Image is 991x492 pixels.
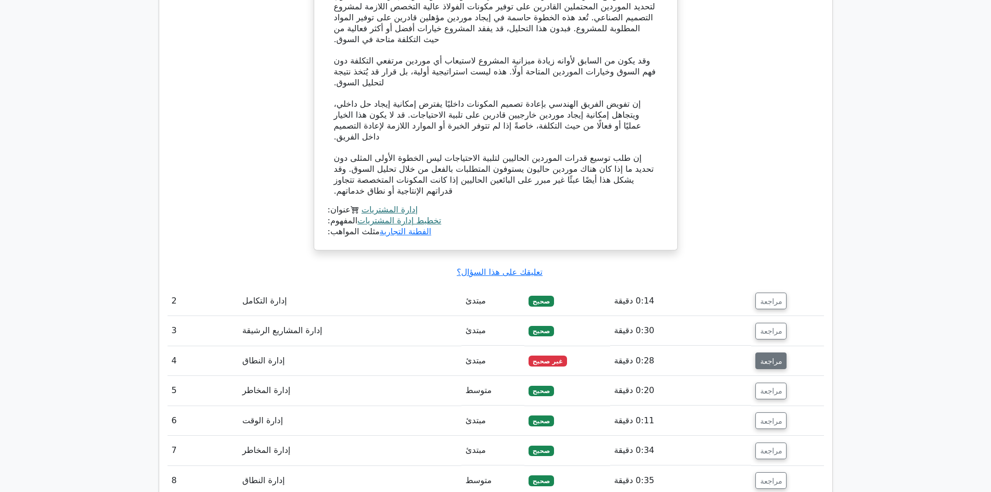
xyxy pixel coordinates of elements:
font: 0:34 دقيقة [614,445,654,455]
font: مثلث المواهب: [328,226,380,236]
font: إدارة المخاطر [242,385,291,395]
font: مراجعة [760,447,782,455]
font: مبتدئ [466,296,486,306]
font: مبتدئ [466,325,486,335]
font: 0:20 دقيقة [614,385,654,395]
font: 0:28 دقيقة [614,356,654,365]
font: مبتدئ [466,415,486,425]
font: إدارة النطاق [242,475,285,485]
font: متوسط [466,385,492,395]
font: 2 [172,296,177,306]
font: 8 [172,475,177,485]
font: صحيح [533,477,550,485]
font: 4 [172,356,177,365]
font: إدارة الوقت [242,415,283,425]
a: الفطنة التجارية [380,226,431,236]
font: إدارة التكامل [242,296,287,306]
font: مبتدئ [466,445,486,455]
font: إدارة المشاريع الرشيقة [242,325,323,335]
font: 7 [172,445,177,455]
font: مراجعة [760,297,782,305]
font: صحيح [533,298,550,305]
font: مراجعة [760,476,782,485]
font: 0:14 دقيقة [614,296,654,306]
button: مراجعة [755,443,787,459]
a: تعليقك على هذا السؤال؟ [457,267,543,277]
font: متوسط [466,475,492,485]
font: 5 [172,385,177,395]
font: المفهوم: [328,216,358,225]
font: إن تفويض الفريق الهندسي بإعادة تصميم المكونات داخليًا يفترض إمكانية إيجاد حل داخلي، ويتجاهل إمكان... [334,99,641,141]
font: غير صحيح [533,358,563,365]
font: 3 [172,325,177,335]
font: صحيح [533,447,550,455]
a: إدارة المشتريات [362,205,418,215]
button: مراجعة [755,412,787,429]
button: مراجعة [755,383,787,399]
font: صحيح [533,387,550,395]
font: إن طلب توسيع قدرات الموردين الحاليين لتلبية الاحتياجات ليس الخطوة الأولى المثلى دون تحديد ما إذا ... [334,153,654,195]
font: إدارة المخاطر [242,445,291,455]
font: مراجعة [760,357,782,365]
button: مراجعة [755,352,787,369]
font: 0:30 دقيقة [614,325,654,335]
font: عنوان: [328,205,351,215]
button: مراجعة [755,472,787,489]
font: صحيح [533,327,550,335]
font: مراجعة [760,417,782,425]
a: تخطيط إدارة المشتريات [357,216,441,225]
font: صحيح [533,418,550,425]
font: 0:11 دقيقة [614,415,654,425]
font: 0:35 دقيقة [614,475,654,485]
font: إدارة النطاق [242,356,285,365]
button: مراجعة [755,293,787,309]
font: 6 [172,415,177,425]
font: مراجعة [760,387,782,395]
font: مراجعة [760,327,782,335]
font: مبتدئ [466,356,486,365]
button: مراجعة [755,323,787,339]
font: وقد يكون من السابق لأوانه زيادة ميزانية المشروع لاستيعاب أي موردين مرتفعي التكلفة دون فهم السوق و... [334,56,656,87]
